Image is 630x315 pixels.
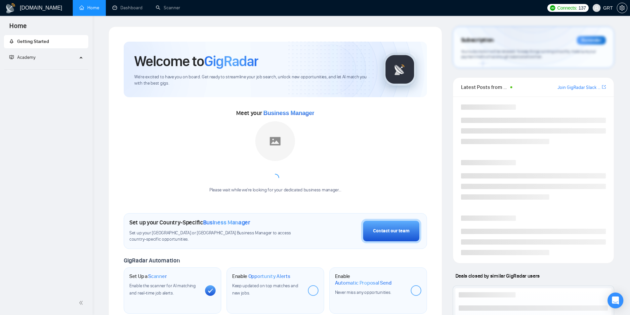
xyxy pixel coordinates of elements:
[617,5,627,11] a: setting
[608,293,623,308] div: Open Intercom Messenger
[4,35,88,48] li: Getting Started
[602,84,606,90] a: export
[112,5,143,11] a: dashboardDashboard
[129,273,167,280] h1: Set Up a
[129,283,196,296] span: Enable the scanner for AI matching and real-time job alerts.
[373,227,409,235] div: Contact our team
[453,270,542,282] span: Deals closed by similar GigRadar users
[617,3,627,13] button: setting
[232,273,290,280] h1: Enable
[204,52,258,70] span: GigRadar
[617,5,627,11] span: setting
[558,84,601,91] a: Join GigRadar Slack Community
[129,219,250,226] h1: Set up your Country-Specific
[4,67,88,71] li: Academy Homepage
[577,36,606,45] div: Reminder
[124,257,180,264] span: GigRadar Automation
[335,273,405,286] h1: Enable
[270,173,281,184] span: loading
[255,121,295,161] img: placeholder.png
[236,109,314,117] span: Meet your
[578,4,586,12] span: 137
[263,110,314,116] span: Business Manager
[461,35,494,46] span: Subscription
[17,39,49,44] span: Getting Started
[335,290,391,295] span: Never miss any opportunities.
[9,55,14,59] span: fund-projection-screen
[5,3,16,14] img: logo
[134,74,373,87] span: We're excited to have you on board. Get ready to streamline your job search, unlock new opportuni...
[156,5,180,11] a: searchScanner
[335,280,392,286] span: Automatic Proposal Send
[361,219,421,243] button: Contact our team
[203,219,250,226] span: Business Manager
[148,273,167,280] span: Scanner
[550,5,555,11] img: upwork-logo.png
[461,49,596,59] span: Your subscription will be renewed. To keep things running smoothly, make sure your payment method...
[79,299,85,306] span: double-left
[4,21,32,35] span: Home
[248,273,290,280] span: Opportunity Alerts
[205,187,345,193] div: Please wait while we're looking for your dedicated business manager...
[461,83,508,91] span: Latest Posts from the GigRadar Community
[557,4,577,12] span: Connects:
[9,55,35,60] span: Academy
[232,283,298,296] span: Keep updated on top matches and new jobs.
[594,6,599,10] span: user
[134,52,258,70] h1: Welcome to
[129,230,305,243] span: Set up your [GEOGRAPHIC_DATA] or [GEOGRAPHIC_DATA] Business Manager to access country-specific op...
[17,55,35,60] span: Academy
[79,5,99,11] a: homeHome
[9,39,14,44] span: rocket
[383,53,416,86] img: gigradar-logo.png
